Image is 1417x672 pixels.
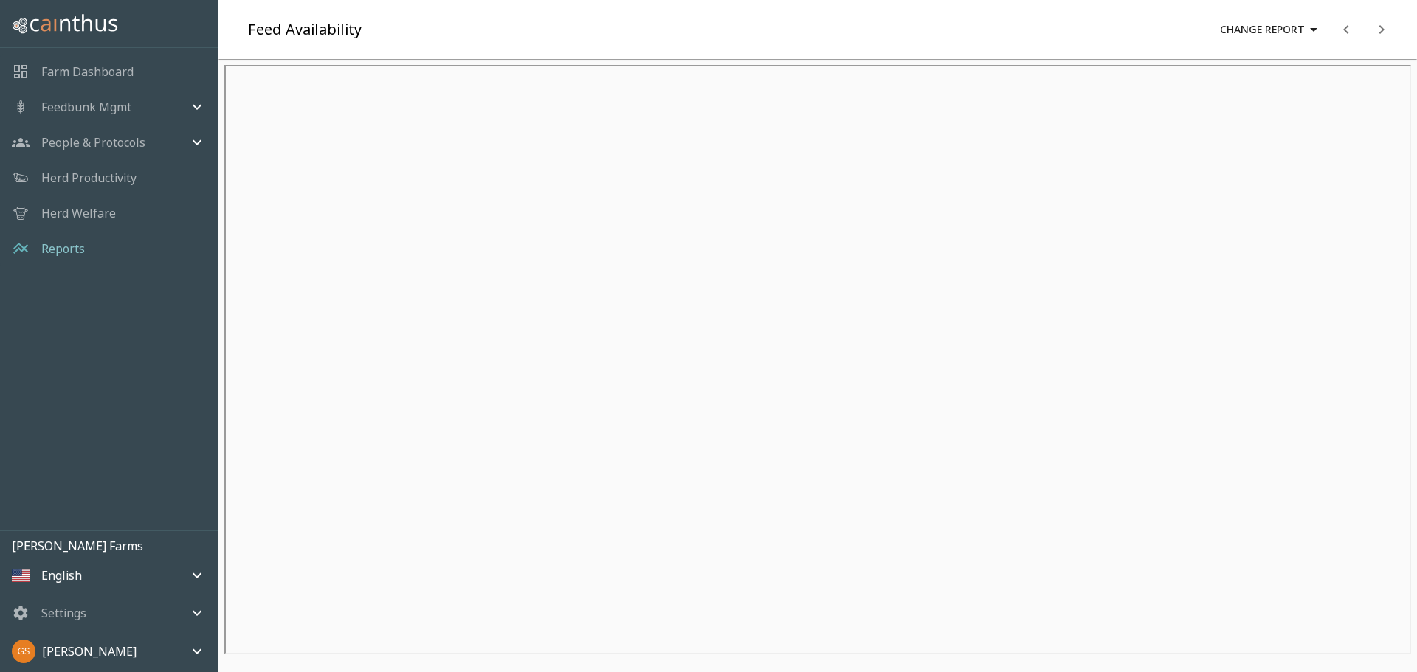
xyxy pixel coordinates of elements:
[12,640,35,663] img: 1aa0c48fb701e1da05996ac86e083ad1
[41,567,82,584] p: English
[1328,12,1364,47] button: previous
[41,63,134,80] a: Farm Dashboard
[248,20,362,40] h5: Feed Availability
[41,240,85,257] a: Reports
[1364,12,1399,47] button: next
[41,204,116,222] a: Herd Welfare
[41,169,137,187] a: Herd Productivity
[41,604,86,622] p: Settings
[12,537,218,555] p: [PERSON_NAME] Farms
[42,642,137,660] p: [PERSON_NAME]
[41,134,145,151] p: People & Protocols
[224,65,1411,654] iframe: Feed Availability
[1214,12,1328,47] button: Change Report
[41,98,131,116] p: Feedbunk Mgmt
